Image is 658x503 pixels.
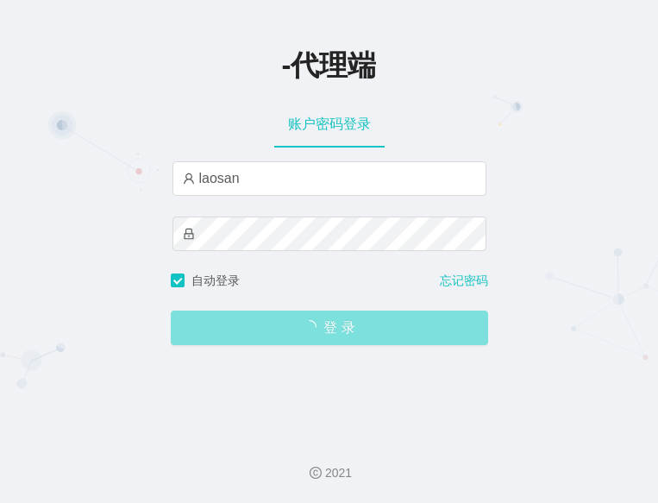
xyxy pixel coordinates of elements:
span: -代理端 [282,49,377,81]
i: 图标： 版权所有 [310,467,322,479]
i: 图标： 用户 [183,173,195,185]
font: 2021 [325,466,352,480]
i: 图标： 锁 [183,228,195,240]
div: 账户密码登录 [274,100,385,148]
a: 忘记密码 [440,272,488,290]
input: 请输入 [172,161,486,196]
span: 自动登录 [185,274,247,287]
